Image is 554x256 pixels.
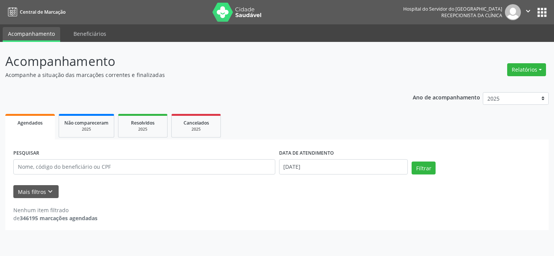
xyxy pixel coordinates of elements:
[64,120,109,126] span: Não compareceram
[64,126,109,132] div: 2025
[13,159,275,174] input: Nome, código do beneficiário ou CPF
[20,214,97,222] strong: 346195 marcações agendadas
[524,7,532,15] i: 
[5,52,386,71] p: Acompanhamento
[20,9,65,15] span: Central de Marcação
[441,12,502,19] span: Recepcionista da clínica
[5,6,65,18] a: Central de Marcação
[3,27,60,42] a: Acompanhamento
[13,185,59,198] button: Mais filtroskeyboard_arrow_down
[68,27,112,40] a: Beneficiários
[13,214,97,222] div: de
[279,147,334,159] label: DATA DE ATENDIMENTO
[46,187,54,196] i: keyboard_arrow_down
[507,63,546,76] button: Relatórios
[177,126,215,132] div: 2025
[5,71,386,79] p: Acompanhe a situação das marcações correntes e finalizadas
[403,6,502,12] div: Hospital do Servidor do [GEOGRAPHIC_DATA]
[13,206,97,214] div: Nenhum item filtrado
[279,159,408,174] input: Selecione um intervalo
[535,6,549,19] button: apps
[184,120,209,126] span: Cancelados
[521,4,535,20] button: 
[413,92,480,102] p: Ano de acompanhamento
[124,126,162,132] div: 2025
[131,120,155,126] span: Resolvidos
[13,147,39,159] label: PESQUISAR
[412,162,436,174] button: Filtrar
[505,4,521,20] img: img
[18,120,43,126] span: Agendados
